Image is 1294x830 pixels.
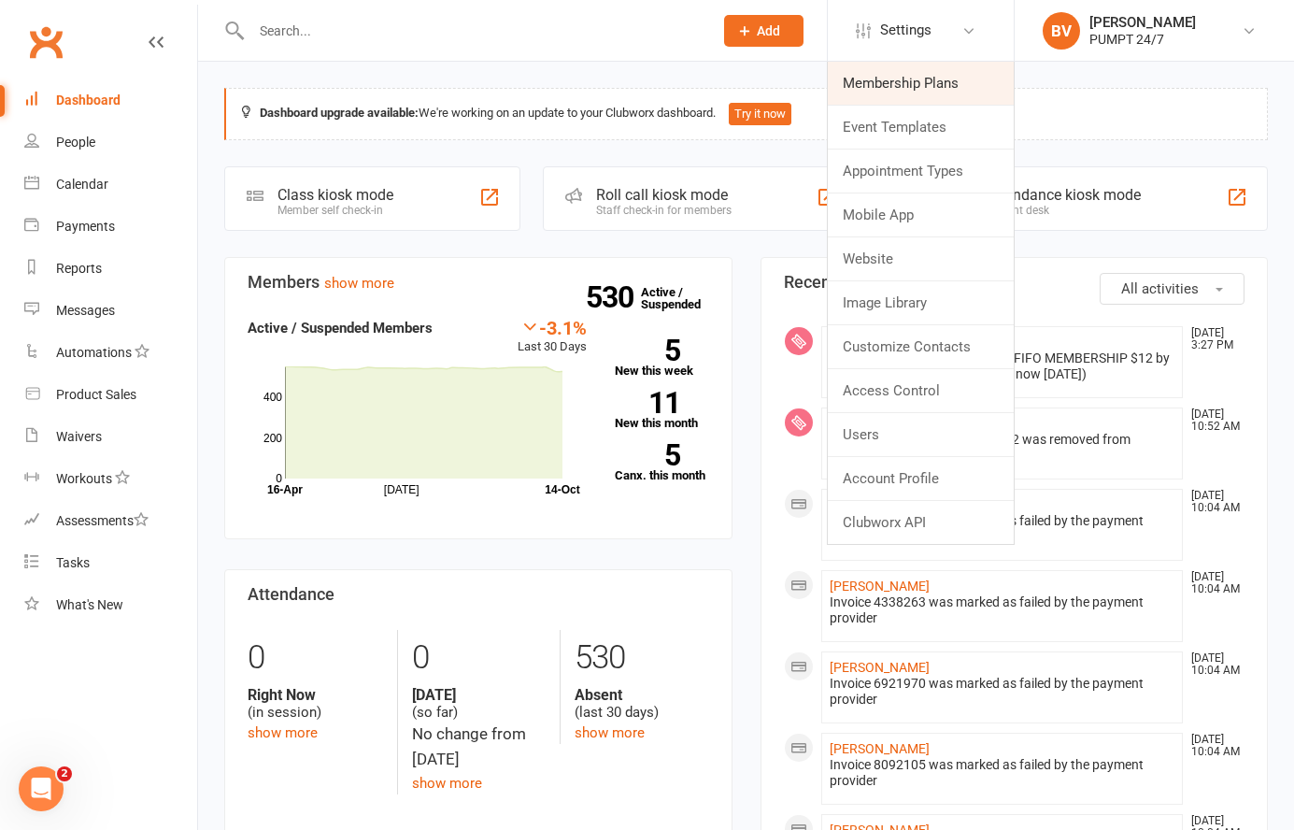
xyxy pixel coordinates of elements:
[24,458,197,500] a: Workouts
[830,594,1175,626] div: Invoice 4338263 was marked as failed by the payment provider
[828,193,1014,236] a: Mobile App
[24,79,197,122] a: Dashboard
[324,275,394,292] a: show more
[880,9,931,51] span: Settings
[224,88,1268,140] div: We're working on an update to your Clubworx dashboard.
[828,62,1014,105] a: Membership Plans
[56,513,149,528] div: Assessments
[615,392,709,429] a: 11New this month
[24,332,197,374] a: Automations
[828,281,1014,324] a: Image Library
[828,457,1014,500] a: Account Profile
[830,676,1175,708] div: Invoice 6921970 was marked as failed by the payment provider
[1182,734,1244,758] time: [DATE] 10:04 AM
[260,106,419,120] strong: Dashboard upgrade available:
[596,186,732,204] div: Roll call kiosk mode
[56,177,108,192] div: Calendar
[22,19,69,65] a: Clubworx
[575,686,709,722] div: (last 30 days)
[615,389,680,417] strong: 11
[248,724,318,741] a: show more
[277,204,393,217] div: Member self check-in
[1121,280,1199,297] span: All activities
[615,339,709,377] a: 5New this week
[575,686,709,704] strong: Absent
[729,103,791,125] button: Try it now
[24,122,197,164] a: People
[828,501,1014,544] a: Clubworx API
[615,441,680,469] strong: 5
[56,219,115,234] div: Payments
[575,724,645,741] a: show more
[248,686,383,704] strong: Right Now
[1043,12,1080,50] div: BV
[1100,273,1244,305] button: All activities
[596,204,732,217] div: Staff check-in for members
[56,597,123,612] div: What's New
[56,93,121,107] div: Dashboard
[56,303,115,318] div: Messages
[24,374,197,416] a: Product Sales
[830,741,930,756] a: [PERSON_NAME]
[757,23,780,38] span: Add
[248,273,709,292] h3: Members
[615,336,680,365] strong: 5
[412,686,547,722] div: (so far)
[828,325,1014,368] a: Customize Contacts
[828,413,1014,456] a: Users
[56,387,136,402] div: Product Sales
[56,555,90,570] div: Tasks
[933,204,1141,217] div: Great for the front desk
[1089,31,1196,48] div: PUMPT 24/7
[1182,652,1244,677] time: [DATE] 10:04 AM
[24,248,197,290] a: Reports
[1182,571,1244,595] time: [DATE] 10:04 AM
[784,273,1245,292] h3: Recent Activity
[1089,14,1196,31] div: [PERSON_NAME]
[24,500,197,542] a: Assessments
[277,186,393,204] div: Class kiosk mode
[830,579,930,594] a: [PERSON_NAME]
[24,584,197,626] a: What's New
[56,345,132,360] div: Automations
[56,135,95,150] div: People
[518,317,587,357] div: Last 30 Days
[248,320,433,336] strong: Active / Suspended Members
[56,471,112,486] div: Workouts
[24,542,197,584] a: Tasks
[56,261,102,276] div: Reports
[24,416,197,458] a: Waivers
[19,766,64,811] iframe: Intercom live chat
[615,444,709,481] a: 5Canx. this month
[724,15,803,47] button: Add
[412,775,482,792] a: show more
[830,660,930,675] a: [PERSON_NAME]
[828,106,1014,149] a: Event Templates
[24,206,197,248] a: Payments
[248,585,709,604] h3: Attendance
[830,757,1175,789] div: Invoice 8092105 was marked as failed by the payment provider
[1182,408,1244,433] time: [DATE] 10:52 AM
[246,18,700,44] input: Search...
[248,630,383,686] div: 0
[412,630,547,686] div: 0
[24,290,197,332] a: Messages
[575,630,709,686] div: 530
[518,317,587,337] div: -3.1%
[641,272,723,324] a: 530Active / Suspended
[57,766,72,781] span: 2
[586,283,641,311] strong: 530
[412,686,547,704] strong: [DATE]
[1182,327,1244,351] time: [DATE] 3:27 PM
[412,722,547,772] div: No change from [DATE]
[828,150,1014,193] a: Appointment Types
[933,186,1141,204] div: General attendance kiosk mode
[24,164,197,206] a: Calendar
[828,369,1014,412] a: Access Control
[1182,490,1244,514] time: [DATE] 10:04 AM
[56,429,102,444] div: Waivers
[828,237,1014,280] a: Website
[248,686,383,722] div: (in session)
